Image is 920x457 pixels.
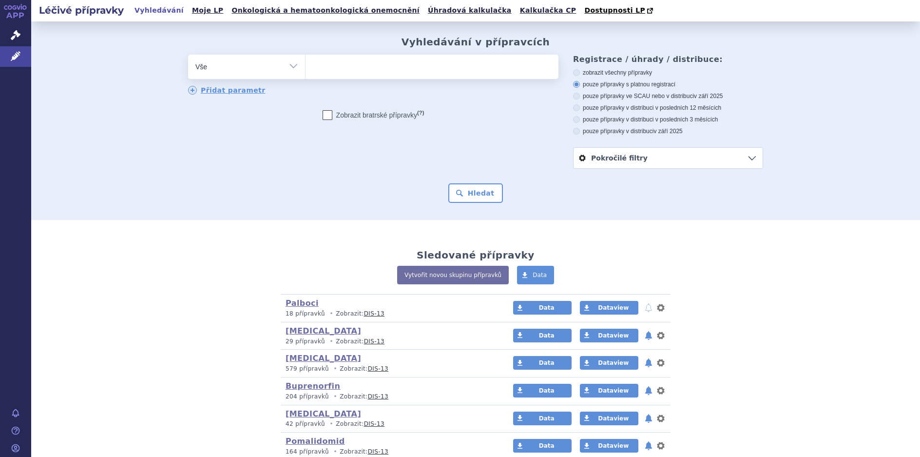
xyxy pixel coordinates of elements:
label: pouze přípravky v distribuci v posledních 12 měsících [573,104,763,112]
label: zobrazit všechny přípravky [573,69,763,77]
span: Dataview [598,332,629,339]
button: nastavení [656,413,666,424]
label: Zobrazit bratrské přípravky [323,110,424,120]
a: Dostupnosti LP [581,4,658,18]
button: nastavení [656,330,666,341]
a: Data [513,384,572,397]
a: Data [513,439,572,453]
button: nastavení [656,302,666,314]
h2: Léčivé přípravky [31,3,132,17]
a: Onkologická a hematoonkologická onemocnění [229,4,422,17]
a: Pokročilé filtry [574,148,763,168]
span: Dataview [598,387,629,394]
h2: Sledované přípravky [417,249,535,261]
button: notifikace [644,302,653,314]
a: Dataview [580,301,638,315]
a: Vyhledávání [132,4,187,17]
label: pouze přípravky s platnou registrací [573,80,763,88]
i: • [331,448,340,456]
span: 204 přípravků [286,393,329,400]
a: Dataview [580,329,638,342]
label: pouze přípravky v distribuci v posledních 3 měsících [573,116,763,123]
a: [MEDICAL_DATA] [286,354,361,363]
button: notifikace [644,413,653,424]
span: Data [539,332,555,339]
p: Zobrazit: [286,393,495,401]
span: Dataview [598,442,629,449]
span: 579 přípravků [286,365,329,372]
a: Palboci [286,298,319,308]
p: Zobrazit: [286,420,495,428]
i: • [327,310,336,318]
span: 42 přípravků [286,420,325,427]
i: • [331,393,340,401]
button: nastavení [656,440,666,452]
p: Zobrazit: [286,338,495,346]
button: Hledat [448,183,503,203]
a: DIS-13 [368,393,388,400]
span: Data [539,359,555,366]
a: Data [513,329,572,342]
span: Data [533,272,547,278]
span: v září 2025 [653,128,682,135]
span: Data [539,415,555,422]
button: notifikace [644,330,653,341]
p: Zobrazit: [286,310,495,318]
span: Dostupnosti LP [584,6,645,14]
a: DIS-13 [364,420,384,427]
button: notifikace [644,385,653,397]
span: v září 2025 [694,93,723,99]
i: • [331,365,340,373]
a: Data [513,356,572,370]
span: 164 přípravků [286,448,329,455]
h3: Registrace / úhrady / distribuce: [573,55,763,64]
a: Buprenorfin [286,381,340,391]
a: Přidat parametr [188,86,266,95]
i: • [327,420,336,428]
a: [MEDICAL_DATA] [286,326,361,336]
a: Pomalidomid [286,437,345,446]
button: nastavení [656,357,666,369]
a: DIS-13 [368,448,388,455]
span: 18 přípravků [286,310,325,317]
a: Data [513,412,572,425]
a: Dataview [580,384,638,397]
button: nastavení [656,385,666,397]
span: Data [539,304,555,311]
span: Dataview [598,359,629,366]
span: 29 přípravků [286,338,325,345]
span: Dataview [598,415,629,422]
a: Úhradová kalkulačka [425,4,515,17]
a: Data [517,266,554,284]
h2: Vyhledávání v přípravcích [402,36,550,48]
span: Dataview [598,304,629,311]
a: Vytvořit novou skupinu přípravků [397,266,509,284]
a: Dataview [580,412,638,425]
a: DIS-13 [364,310,384,317]
a: Moje LP [189,4,226,17]
a: Dataview [580,356,638,370]
abbr: (?) [417,110,424,116]
a: Data [513,301,572,315]
a: DIS-13 [368,365,388,372]
label: pouze přípravky v distribuci [573,127,763,135]
label: pouze přípravky ve SCAU nebo v distribuci [573,92,763,100]
p: Zobrazit: [286,365,495,373]
a: Kalkulačka CP [517,4,579,17]
a: DIS-13 [364,338,384,345]
button: notifikace [644,440,653,452]
p: Zobrazit: [286,448,495,456]
i: • [327,338,336,346]
span: Data [539,442,555,449]
span: Data [539,387,555,394]
a: [MEDICAL_DATA] [286,409,361,418]
a: Dataview [580,439,638,453]
button: notifikace [644,357,653,369]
